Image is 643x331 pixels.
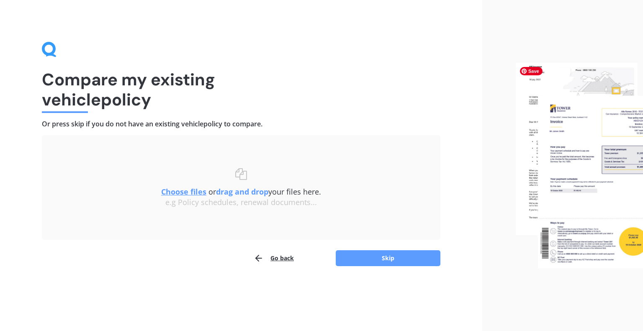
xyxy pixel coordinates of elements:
[42,69,440,110] h1: Compare my existing vehicle policy
[254,250,294,267] button: Go back
[516,63,643,268] img: files.webp
[216,187,268,197] b: drag and drop
[161,187,206,197] u: Choose files
[59,198,424,207] div: e.g Policy schedules, renewal documents...
[161,187,321,197] span: or your files here.
[42,120,440,128] h4: Or press skip if you do not have an existing vehicle policy to compare.
[336,250,440,266] button: Skip
[520,67,543,75] span: Save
